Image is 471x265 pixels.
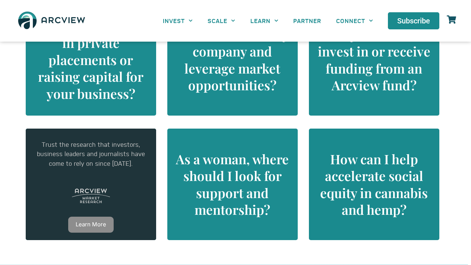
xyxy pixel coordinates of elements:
[200,12,243,29] a: SCALE
[388,12,439,29] a: Subscribe
[243,12,286,29] a: LEARN
[15,7,88,34] img: The Arcview Group
[286,12,329,29] a: PARTNER
[397,17,430,25] span: Subscribe
[155,12,200,29] a: INVEST
[68,217,114,233] a: Learn More
[155,12,380,29] nav: Menu
[329,12,380,29] a: CONNECT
